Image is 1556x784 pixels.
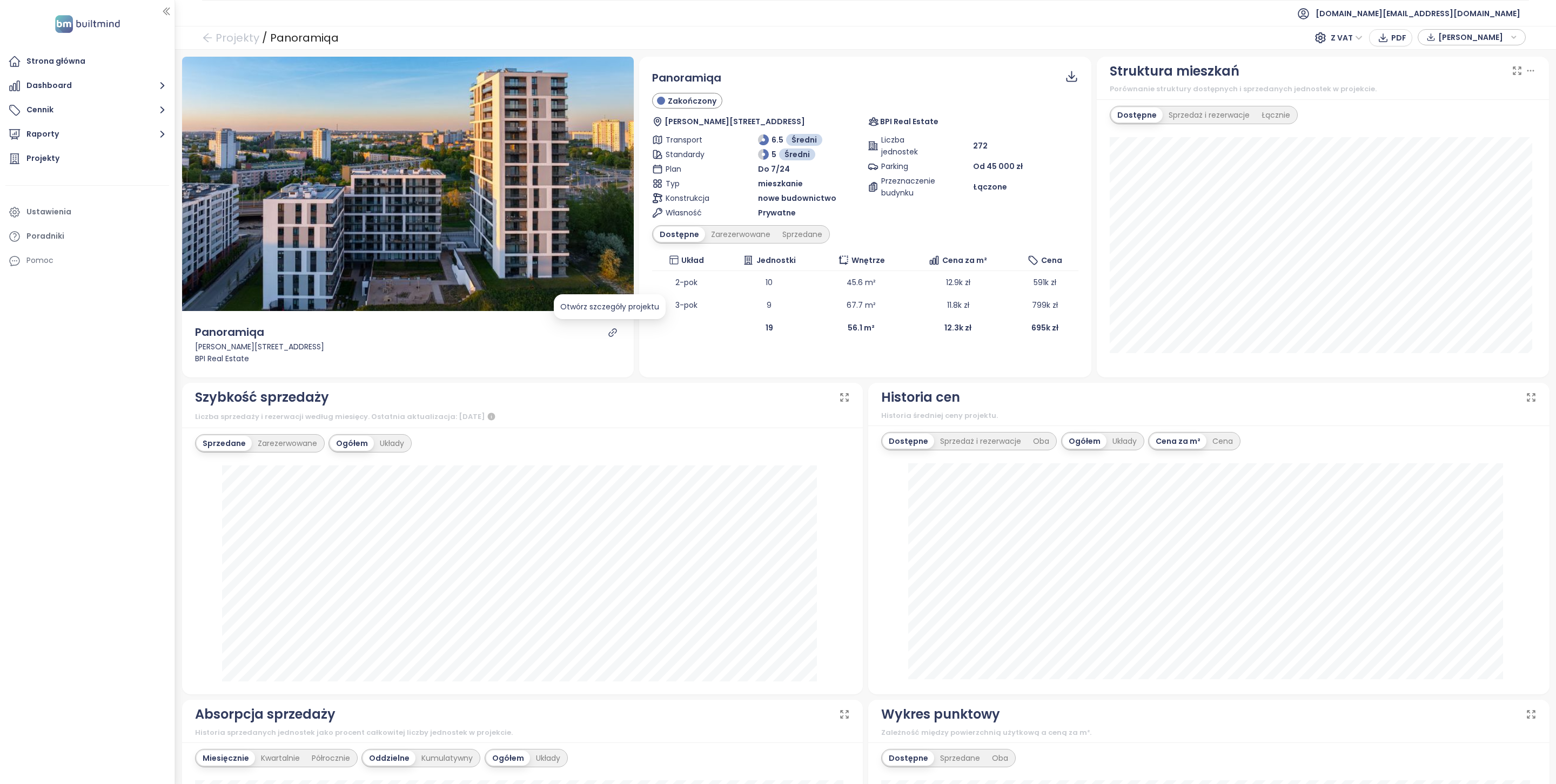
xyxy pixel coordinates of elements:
[973,140,988,152] span: 272
[5,51,169,72] a: Strona główna
[817,271,905,294] td: 45.6 m²
[1041,254,1062,266] span: Cena
[1110,84,1536,94] div: Porównanie struktury dostępnych i sprzedanych jednostek w projekcie.
[1032,300,1058,310] span: 799k zł
[758,163,790,175] span: Do 7/24
[26,205,71,219] div: Ustawienia
[486,751,530,766] div: Ogółem
[5,124,169,145] button: Raporty
[1424,29,1520,45] div: button
[1027,434,1055,449] div: Oba
[1031,322,1058,333] b: 695k zł
[652,294,721,316] td: 3-pok
[52,13,123,35] img: logo
[26,152,59,165] div: Projekty
[881,410,1537,421] div: Historia średniej ceny projektu.
[195,387,329,408] div: Szybkość sprzedaży
[946,277,970,288] span: 12.9k zł
[195,704,336,725] div: Absorpcja sprzedaży
[934,434,1027,449] div: Sprzedaż i rezerwacje
[608,328,618,337] a: link
[26,55,85,68] div: Strona główna
[848,322,875,333] b: 56.1 m²
[881,387,960,408] div: Historia cen
[851,254,885,266] span: Wnętrze
[681,254,704,266] span: Układ
[721,294,817,316] td: 9
[530,751,566,766] div: Układy
[1206,434,1239,449] div: Cena
[1438,29,1508,45] span: [PERSON_NAME]
[1369,29,1412,46] button: PDF
[934,751,986,766] div: Sprzedane
[666,207,719,219] span: Własność
[195,410,850,423] div: Liczba sprzedaży i rezerwacji według miesięcy. Ostatnia aktualizacja: [DATE]
[560,301,659,313] div: Otwórz szczegóły projektu
[1391,32,1406,44] span: PDF
[197,436,252,451] div: Sprzedane
[665,116,805,127] span: [PERSON_NAME][STREET_ADDRESS]
[330,436,374,451] div: Ogółem
[756,254,796,266] span: Jednostki
[195,324,264,341] div: Panoramiqa
[415,751,479,766] div: Kumulatywny
[881,134,934,158] span: Liczba jednostek
[255,751,306,766] div: Kwartalnie
[784,148,810,160] span: Średni
[883,751,934,766] div: Dostępne
[973,161,1023,172] span: Od 45 000 zł
[306,751,356,766] div: Półrocznie
[947,300,969,310] span: 11.8k zł
[881,160,934,172] span: Parking
[1111,107,1163,123] div: Dostępne
[652,271,721,294] td: 2-pok
[973,181,1007,193] span: Łączone
[758,207,796,219] span: Prywatne
[986,751,1014,766] div: Oba
[5,75,169,97] button: Dashboard
[652,70,721,86] span: Panoramiqa
[705,227,776,242] div: Zarezerwowane
[5,226,169,247] a: Poradniki
[666,134,719,146] span: Transport
[666,148,719,160] span: Standardy
[883,434,934,449] div: Dostępne
[1163,107,1256,123] div: Sprzedaż i rezerwacje
[1150,434,1206,449] div: Cena za m²
[666,163,719,175] span: Plan
[881,704,1000,725] div: Wykres punktowy
[374,436,410,451] div: Układy
[880,116,938,127] span: BPI Real Estate
[1034,277,1056,288] span: 591k zł
[5,250,169,272] div: Pomoc
[5,201,169,223] a: Ustawienia
[202,32,213,43] span: arrow-left
[1110,61,1239,82] div: Struktura mieszkań
[26,254,53,267] div: Pomoc
[195,727,850,738] div: Historia sprzedanych jednostek jako procent całkowitej liczby jednostek w projekcie.
[721,271,817,294] td: 10
[262,28,267,48] div: /
[772,134,783,146] span: 6.5
[195,341,621,353] div: [PERSON_NAME][STREET_ADDRESS]
[270,28,339,48] div: Panoramiqa
[1106,434,1143,449] div: Układy
[668,95,716,107] span: Zakończony
[766,322,773,333] b: 19
[195,353,621,364] div: BPI Real Estate
[654,227,705,242] div: Dostępne
[666,178,719,190] span: Typ
[197,751,255,766] div: Miesięcznie
[881,175,934,199] span: Przeznaczenie budynku
[5,148,169,170] a: Projekty
[666,192,719,204] span: Konstrukcja
[1256,107,1296,123] div: Łącznie
[363,751,415,766] div: Oddzielne
[1063,434,1106,449] div: Ogółem
[944,322,971,333] b: 12.3k zł
[758,192,836,204] span: nowe budownictwo
[1331,30,1363,46] span: Z VAT
[776,227,828,242] div: Sprzedane
[817,294,905,316] td: 67.7 m²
